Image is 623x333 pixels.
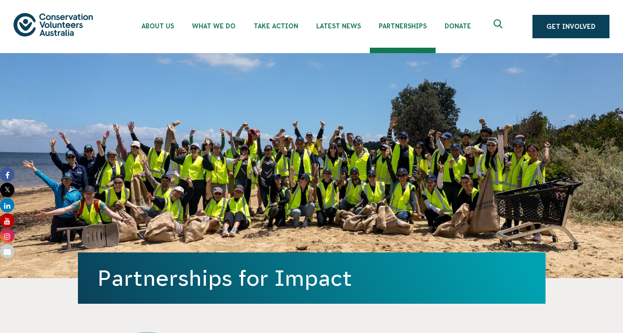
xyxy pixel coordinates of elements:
span: Partnerships [379,22,427,30]
span: Take Action [254,22,298,30]
h1: Partnerships for Impact [98,266,526,290]
button: Expand search box Close search box [488,16,510,37]
span: Donate [445,22,471,30]
span: Latest News [316,22,361,30]
span: Expand search box [494,19,505,34]
span: What We Do [192,22,236,30]
span: About Us [141,22,174,30]
a: Get Involved [532,15,609,38]
img: logo.svg [14,13,93,36]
